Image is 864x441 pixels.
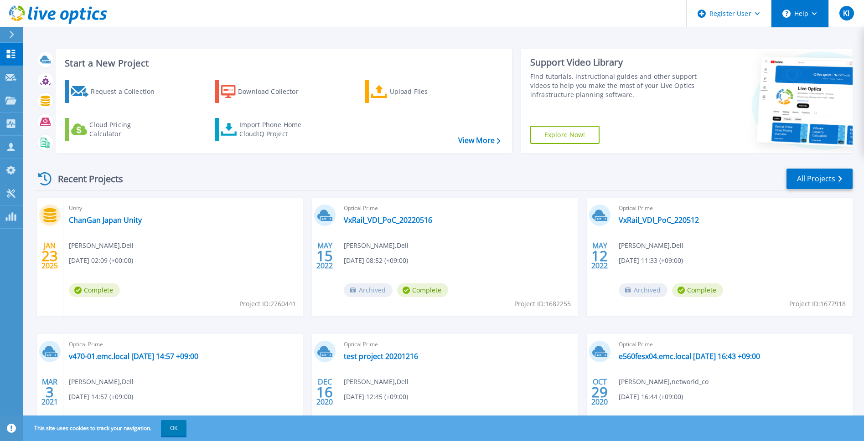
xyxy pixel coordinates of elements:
[316,375,333,409] div: DEC 2020
[65,58,500,68] h3: Start a New Project
[619,392,683,402] span: [DATE] 16:44 (+09:00)
[344,241,409,251] span: [PERSON_NAME] , Dell
[530,126,600,144] a: Explore Now!
[215,80,316,103] a: Download Collector
[530,72,699,99] div: Find tutorials, instructional guides and other support videos to help you make the most of your L...
[344,215,432,225] a: VxRail_VDI_PoC_20220516
[91,82,164,101] div: Request a Collection
[591,239,608,272] div: MAY 2022
[786,169,853,189] a: All Projects
[619,241,683,251] span: [PERSON_NAME] , Dell
[65,118,166,141] a: Cloud Pricing Calculator
[69,352,198,361] a: v470-01.emc.local [DATE] 14:57 +09:00
[69,203,297,213] span: Unity
[69,377,134,387] span: [PERSON_NAME] , Dell
[591,252,608,260] span: 12
[65,80,166,103] a: Request a Collection
[843,10,849,17] span: KI
[397,283,448,297] span: Complete
[69,241,134,251] span: [PERSON_NAME] , Dell
[46,388,54,396] span: 3
[41,239,58,272] div: JAN 2025
[344,377,409,387] span: [PERSON_NAME] , Dell
[69,256,133,266] span: [DATE] 02:09 (+00:00)
[619,339,847,349] span: Optical Prime
[316,252,333,260] span: 15
[672,283,723,297] span: Complete
[789,299,846,309] span: Project ID: 1677918
[238,82,311,101] div: Download Collector
[619,256,683,266] span: [DATE] 11:33 (+09:00)
[458,136,501,145] a: View More
[69,339,297,349] span: Optical Prime
[344,203,572,213] span: Optical Prime
[25,420,186,436] span: This site uses cookies to track your navigation.
[239,299,296,309] span: Project ID: 2760441
[530,56,699,68] div: Support Video Library
[390,82,463,101] div: Upload Files
[69,392,133,402] span: [DATE] 14:57 (+09:00)
[344,283,393,297] span: Archived
[619,215,699,225] a: VxRail_VDI_PoC_220512
[619,283,667,297] span: Archived
[69,215,142,225] a: ChanGan Japan Unity
[619,377,709,387] span: [PERSON_NAME] , networld_co
[514,299,571,309] span: Project ID: 1682255
[239,120,310,138] div: Import Phone Home CloudIQ Project
[591,375,608,409] div: OCT 2020
[619,352,760,361] a: e560fesx04.emc.local [DATE] 16:43 +09:00
[344,392,408,402] span: [DATE] 12:45 (+09:00)
[344,352,418,361] a: test project 20201216
[316,388,333,396] span: 16
[316,239,333,272] div: MAY 2022
[41,252,58,260] span: 23
[41,375,58,409] div: MAR 2021
[161,420,186,436] button: OK
[619,203,847,213] span: Optical Prime
[69,283,120,297] span: Complete
[591,388,608,396] span: 29
[344,339,572,349] span: Optical Prime
[344,256,408,266] span: [DATE] 08:52 (+09:00)
[35,168,135,190] div: Recent Projects
[89,120,162,138] div: Cloud Pricing Calculator
[365,80,466,103] a: Upload Files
